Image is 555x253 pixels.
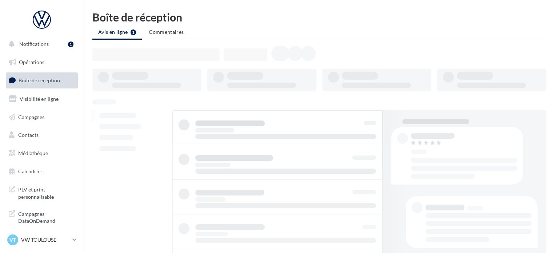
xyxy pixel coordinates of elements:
[19,77,60,83] span: Boîte de réception
[4,206,79,228] a: Campagnes DataOnDemand
[4,110,79,125] a: Campagnes
[4,164,79,179] a: Calendrier
[4,55,79,70] a: Opérations
[19,41,49,47] span: Notifications
[18,132,39,138] span: Contacts
[68,41,73,47] div: 1
[18,168,43,174] span: Calendrier
[18,114,44,120] span: Campagnes
[21,236,69,244] p: VW TOULOUSE
[4,72,79,88] a: Boîte de réception
[4,127,79,143] a: Contacts
[4,36,76,52] button: Notifications 1
[19,59,44,65] span: Opérations
[9,236,16,244] span: VT
[18,185,75,200] span: PLV et print personnalisable
[4,91,79,107] a: Visibilité en ligne
[149,29,184,35] span: Commentaires
[92,12,546,23] div: Boîte de réception
[20,96,59,102] span: Visibilité en ligne
[6,233,78,247] a: VT VW TOULOUSE
[4,146,79,161] a: Médiathèque
[18,209,75,225] span: Campagnes DataOnDemand
[4,182,79,203] a: PLV et print personnalisable
[18,150,48,156] span: Médiathèque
